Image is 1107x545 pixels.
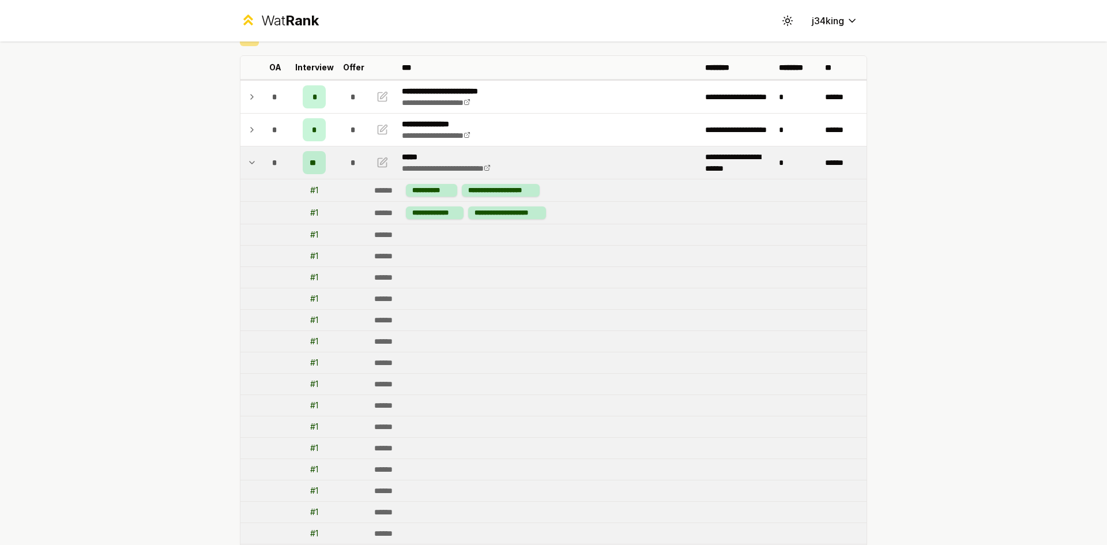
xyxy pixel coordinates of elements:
[310,378,318,390] div: # 1
[310,207,318,219] div: # 1
[310,357,318,369] div: # 1
[285,12,319,29] span: Rank
[343,62,364,73] p: Offer
[803,10,867,31] button: j34king
[310,464,318,475] div: # 1
[812,14,844,28] span: j34king
[310,185,318,196] div: # 1
[240,12,319,30] a: WatRank
[310,528,318,539] div: # 1
[269,62,281,73] p: OA
[310,506,318,518] div: # 1
[310,485,318,497] div: # 1
[310,400,318,411] div: # 1
[310,272,318,283] div: # 1
[261,12,319,30] div: Wat
[310,293,318,305] div: # 1
[310,314,318,326] div: # 1
[310,229,318,240] div: # 1
[310,442,318,454] div: # 1
[310,336,318,347] div: # 1
[310,421,318,433] div: # 1
[310,250,318,262] div: # 1
[295,62,334,73] p: Interview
